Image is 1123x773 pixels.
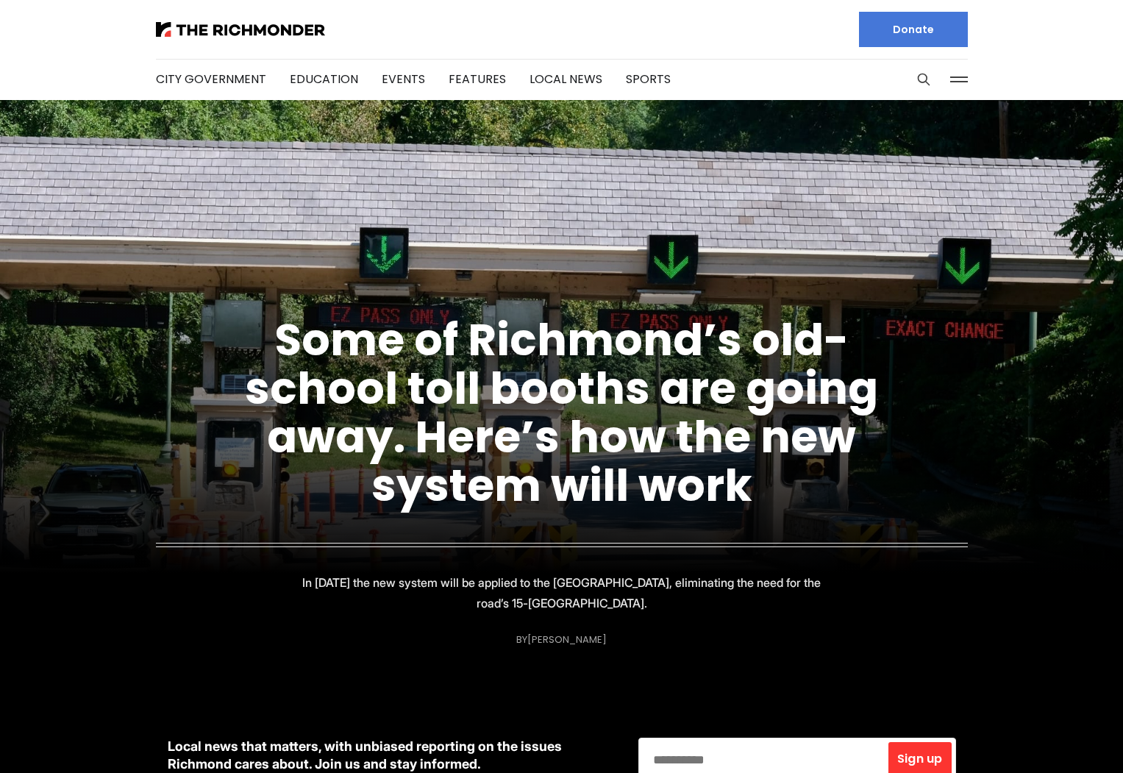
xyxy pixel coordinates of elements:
button: Search this site [913,68,935,90]
a: Education [290,71,358,88]
a: Some of Richmond’s old-school toll booths are going away. Here’s how the new system will work [245,309,878,516]
span: Sign up [897,753,942,765]
a: City Government [156,71,266,88]
a: [PERSON_NAME] [527,633,607,646]
a: Events [382,71,425,88]
div: By [516,634,607,645]
p: Local news that matters, with unbiased reporting on the issues Richmond cares about. Join us and ... [168,738,615,773]
a: Local News [530,71,602,88]
p: In [DATE] the new system will be applied to the [GEOGRAPHIC_DATA], eliminating the need for the r... [300,572,824,613]
a: Features [449,71,506,88]
a: Donate [859,12,968,47]
iframe: portal-trigger [999,701,1123,773]
a: Sports [626,71,671,88]
img: The Richmonder [156,22,325,37]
